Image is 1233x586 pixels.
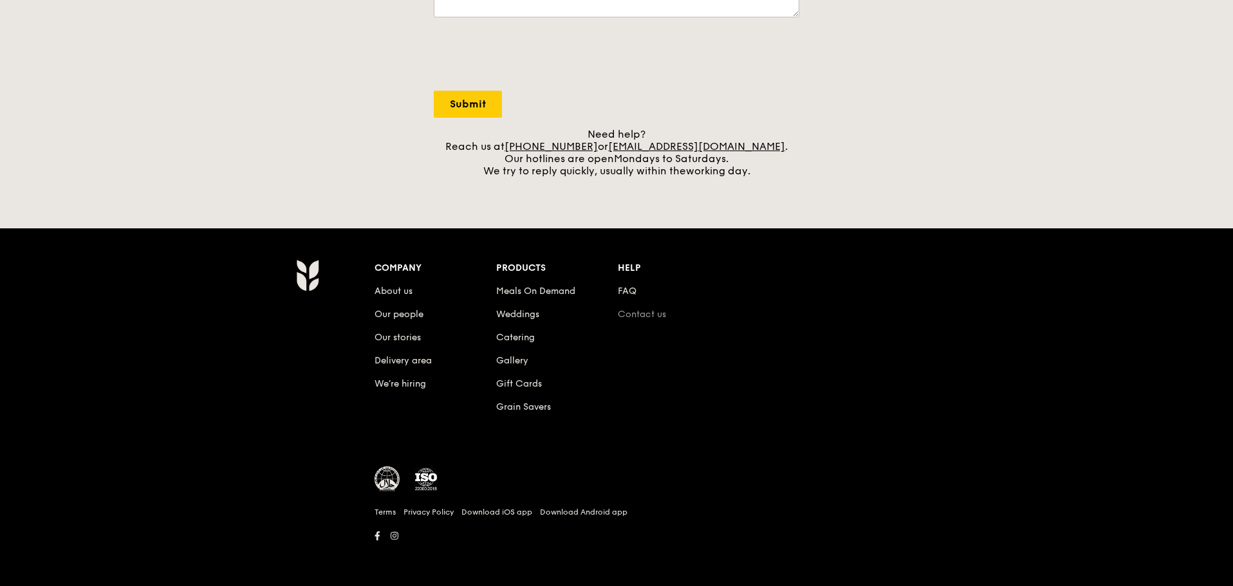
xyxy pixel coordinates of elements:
a: FAQ [618,286,636,297]
a: Contact us [618,309,666,320]
img: MUIS Halal Certified [375,466,400,492]
a: Meals On Demand [496,286,575,297]
a: [PHONE_NUMBER] [505,140,598,152]
img: ISO Certified [413,466,439,492]
a: Privacy Policy [403,507,454,517]
a: About us [375,286,413,297]
div: Products [496,259,618,277]
div: Company [375,259,496,277]
div: Need help? Reach us at or . Our hotlines are open We try to reply quickly, usually within the [434,128,799,177]
a: Catering [496,332,535,343]
a: Weddings [496,309,539,320]
a: Terms [375,507,396,517]
iframe: reCAPTCHA [434,30,629,80]
span: Mondays to Saturdays. [614,152,728,165]
a: We’re hiring [375,378,426,389]
a: Gift Cards [496,378,542,389]
a: Delivery area [375,355,432,366]
a: Our stories [375,332,421,343]
a: Download Android app [540,507,627,517]
h6: Revision [246,545,987,555]
a: Our people [375,309,423,320]
a: Grain Savers [496,401,551,412]
a: Download iOS app [461,507,532,517]
img: Grain [296,259,319,291]
div: Help [618,259,739,277]
span: working day. [686,165,750,177]
input: Submit [434,91,502,118]
a: [EMAIL_ADDRESS][DOMAIN_NAME] [608,140,785,152]
a: Gallery [496,355,528,366]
